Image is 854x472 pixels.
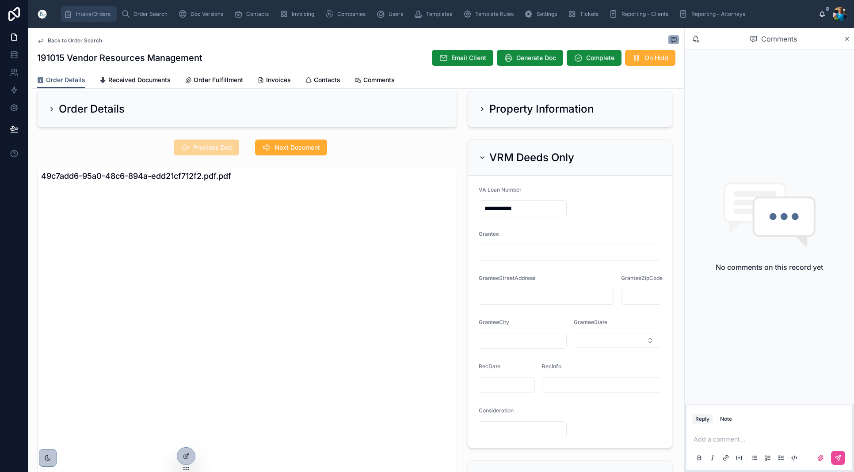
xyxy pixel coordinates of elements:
[574,333,662,348] button: Select Button
[337,11,366,18] span: Companies
[516,53,556,62] span: Generate Doc
[37,72,85,89] a: Order Details
[537,11,557,18] span: Settings
[522,6,563,22] a: Settings
[625,50,675,66] button: On Hold
[46,76,85,84] span: Order Details
[61,6,117,22] a: Intake/Orders
[497,50,563,66] button: Generate Doc
[692,414,713,424] button: Reply
[363,76,395,84] span: Comments
[621,275,663,281] span: GranteeZipCode
[99,72,171,90] a: Received Documents
[606,6,675,22] a: Reporting - Clients
[432,50,493,66] button: Email Client
[389,11,403,18] span: Users
[76,11,111,18] span: Intake/Orders
[644,53,668,62] span: On Hold
[475,11,514,18] span: Template Rules
[479,407,514,414] span: Consideration
[246,11,269,18] span: Contacts
[274,143,320,152] span: Next Document
[586,53,614,62] span: Complete
[266,76,291,84] span: Invoices
[37,37,102,44] a: Back to Order Search
[716,262,823,272] h2: No comments on this record yet
[191,11,223,18] span: Doc Versions
[426,11,452,18] span: Templates
[231,6,275,22] a: Contacts
[175,6,229,22] a: Doc Versions
[489,151,574,165] h2: VRM Deeds Only
[48,37,102,44] span: Back to Order Search
[305,72,340,90] a: Contacts
[194,76,243,84] span: Order Fulfillment
[35,7,50,21] img: App logo
[255,140,327,155] button: Next Document
[451,53,486,62] span: Email Client
[720,415,732,423] div: Note
[691,11,745,18] span: Reporting - Attorneys
[479,319,509,325] span: GranteeCity
[574,319,607,325] span: GranteeState
[411,6,458,22] a: Templates
[479,363,500,370] span: RecDate
[567,50,621,66] button: Complete
[314,76,340,84] span: Contacts
[565,6,605,22] a: Tickets
[133,11,168,18] span: Order Search
[621,11,668,18] span: Reporting - Clients
[460,6,520,22] a: Template Rules
[108,76,171,84] span: Received Documents
[57,4,819,24] div: scrollable content
[185,72,243,90] a: Order Fulfillment
[479,230,499,237] span: Grantee
[38,168,457,184] div: 49c7add6-95a0-48c6-894a-edd21cf712f2.pdf.pdf
[717,414,736,424] button: Note
[292,11,314,18] span: Invoicing
[479,186,522,193] span: VA Loan Number
[542,363,561,370] span: RecInfo
[322,6,372,22] a: Companies
[489,102,594,116] h2: Property Information
[59,102,125,116] h2: Order Details
[761,34,797,44] span: Comments
[37,52,202,64] h1: 191015 Vendor Resources Management
[676,6,751,22] a: Reporting - Attorneys
[355,72,395,90] a: Comments
[118,6,174,22] a: Order Search
[277,6,320,22] a: Invoicing
[374,6,409,22] a: Users
[580,11,599,18] span: Tickets
[479,275,535,281] span: GranteeStreetAddress
[257,72,291,90] a: Invoices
